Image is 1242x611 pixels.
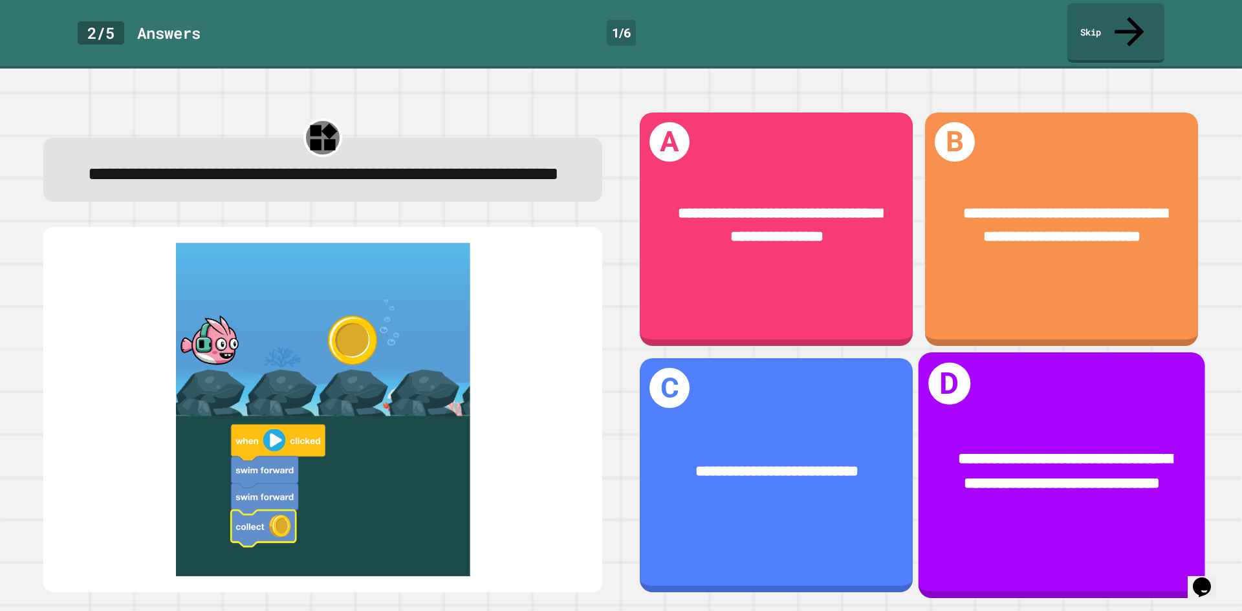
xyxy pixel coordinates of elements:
div: 1 / 6 [607,20,636,46]
div: 2 / 5 [78,21,124,45]
img: quiz-media%2FbghDispYlZhMvE0WifGp.png [56,243,589,577]
h1: B [935,122,975,162]
iframe: chat widget [1188,559,1229,598]
h1: A [649,122,690,162]
a: Skip [1067,3,1164,63]
h1: C [649,368,690,408]
h1: D [929,363,971,405]
div: Answer s [137,21,201,45]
